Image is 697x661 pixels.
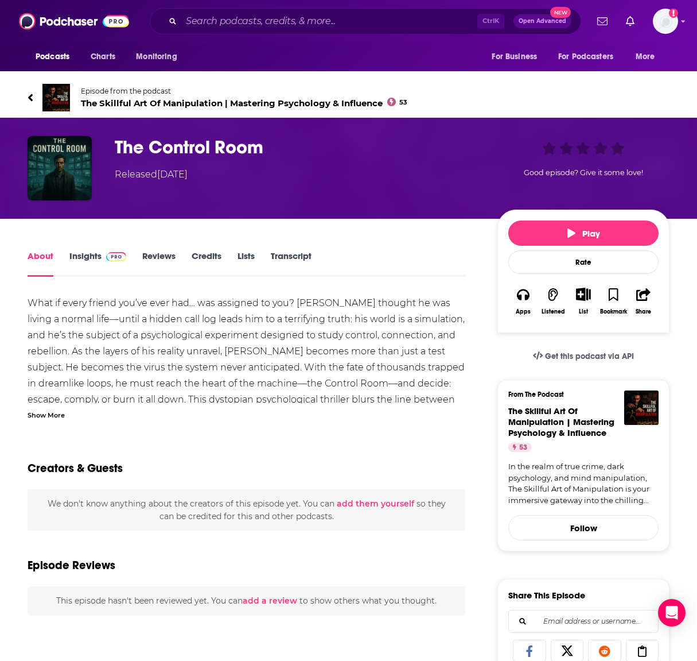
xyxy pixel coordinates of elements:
h1: The Control Room [115,136,479,159]
span: Get this podcast via API [545,351,634,361]
input: Email address or username... [518,610,649,632]
img: Podchaser - Follow, Share and Rate Podcasts [19,10,129,32]
span: Logged in as LoriBecker [653,9,678,34]
button: Show More Button [571,288,595,300]
div: Search podcasts, credits, & more... [150,8,581,34]
a: Get this podcast via API [524,342,643,370]
div: What if every friend you’ve ever had… was assigned to you? [PERSON_NAME] thought he was living a ... [28,295,465,617]
div: Apps [516,308,531,315]
span: 53 [399,100,407,105]
span: New [550,7,571,18]
span: We don't know anything about the creators of this episode yet . You can so they can be credited f... [48,498,446,521]
button: open menu [484,46,551,68]
img: The Skillful Art Of Manipulation | Mastering Psychology & Influence [42,84,70,111]
h3: Share This Episode [508,590,585,601]
button: open menu [551,46,630,68]
a: Transcript [271,250,311,277]
span: Monitoring [136,49,177,65]
button: Bookmark [598,280,628,322]
span: For Business [492,49,537,65]
button: Open AdvancedNew [513,14,571,28]
span: More [636,49,655,65]
span: Good episode? Give it some love! [524,168,643,177]
a: Show notifications dropdown [621,11,639,31]
button: Apps [508,280,538,322]
div: Released [DATE] [115,168,188,181]
div: Search followers [508,610,659,633]
a: The Skillful Art Of Manipulation | Mastering Psychology & Influence [508,405,614,438]
button: add them yourself [337,499,414,508]
span: The Skillful Art Of Manipulation | Mastering Psychology & Influence [81,98,407,109]
h3: From The Podcast [508,391,649,399]
span: This episode hasn't been reviewed yet. You can to show others what you thought. [56,596,437,606]
button: Listened [538,280,568,322]
button: Follow [508,515,659,540]
a: Credits [192,250,221,277]
a: Charts [83,46,122,68]
span: Charts [91,49,115,65]
span: Ctrl K [477,14,504,29]
img: User Profile [653,9,678,34]
a: Lists [237,250,255,277]
button: Show profile menu [653,9,678,34]
svg: Add a profile image [669,9,678,18]
span: Open Advanced [519,18,566,24]
button: Play [508,221,659,246]
button: open menu [128,46,192,68]
div: Listened [542,308,565,315]
button: add a review [243,594,297,607]
div: Rate [508,250,659,274]
a: In the realm of true crime, dark psychology, and mind manipulation, The Skillful Art of Manipulat... [508,461,659,506]
div: Share [636,308,651,315]
button: Share [629,280,659,322]
h3: Episode Reviews [28,558,115,573]
span: Episode from the podcast [81,87,407,95]
div: Show More ButtonList [568,280,598,322]
div: List [579,308,588,315]
a: Reviews [142,250,176,277]
a: About [28,250,53,277]
div: Open Intercom Messenger [658,599,686,627]
img: The Control Room [28,136,92,200]
a: Show notifications dropdown [593,11,612,31]
input: Search podcasts, credits, & more... [181,12,477,30]
span: 53 [519,442,527,454]
span: For Podcasters [558,49,613,65]
span: Play [567,228,600,239]
a: 53 [508,443,532,452]
h2: Creators & Guests [28,461,123,476]
span: Podcasts [36,49,69,65]
a: The Skillful Art Of Manipulation | Mastering Psychology & InfluenceEpisode from the podcastThe Sk... [28,84,669,111]
div: Bookmark [600,308,627,315]
button: open menu [628,46,669,68]
img: The Skillful Art Of Manipulation | Mastering Psychology & Influence [624,391,659,425]
button: open menu [28,46,84,68]
img: Podchaser Pro [106,252,126,261]
a: InsightsPodchaser Pro [69,250,126,277]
